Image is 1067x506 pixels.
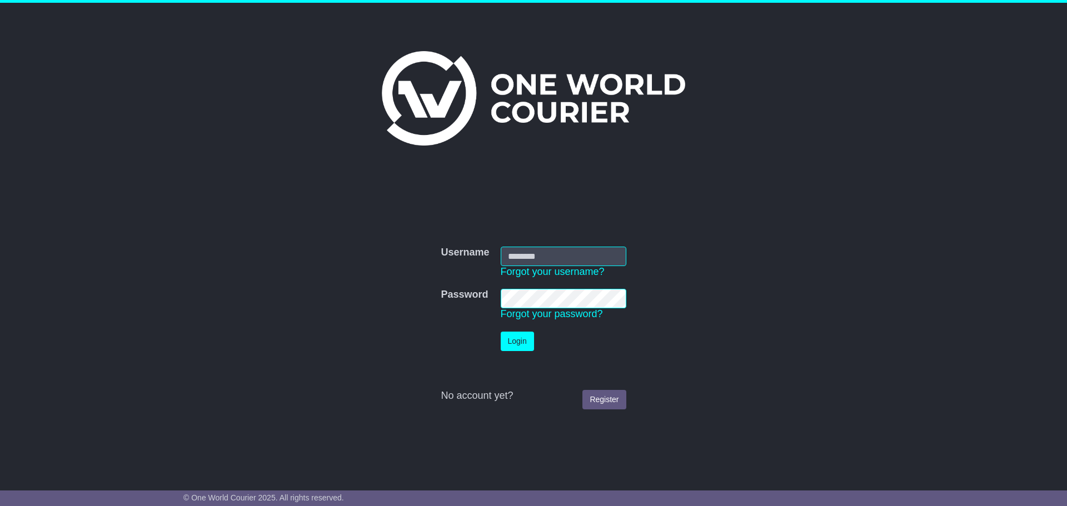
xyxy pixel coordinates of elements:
a: Register [582,390,626,409]
div: No account yet? [441,390,626,402]
span: © One World Courier 2025. All rights reserved. [183,493,344,502]
label: Password [441,289,488,301]
button: Login [501,332,534,351]
label: Username [441,247,489,259]
a: Forgot your username? [501,266,605,277]
a: Forgot your password? [501,308,603,319]
img: One World [382,51,685,146]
